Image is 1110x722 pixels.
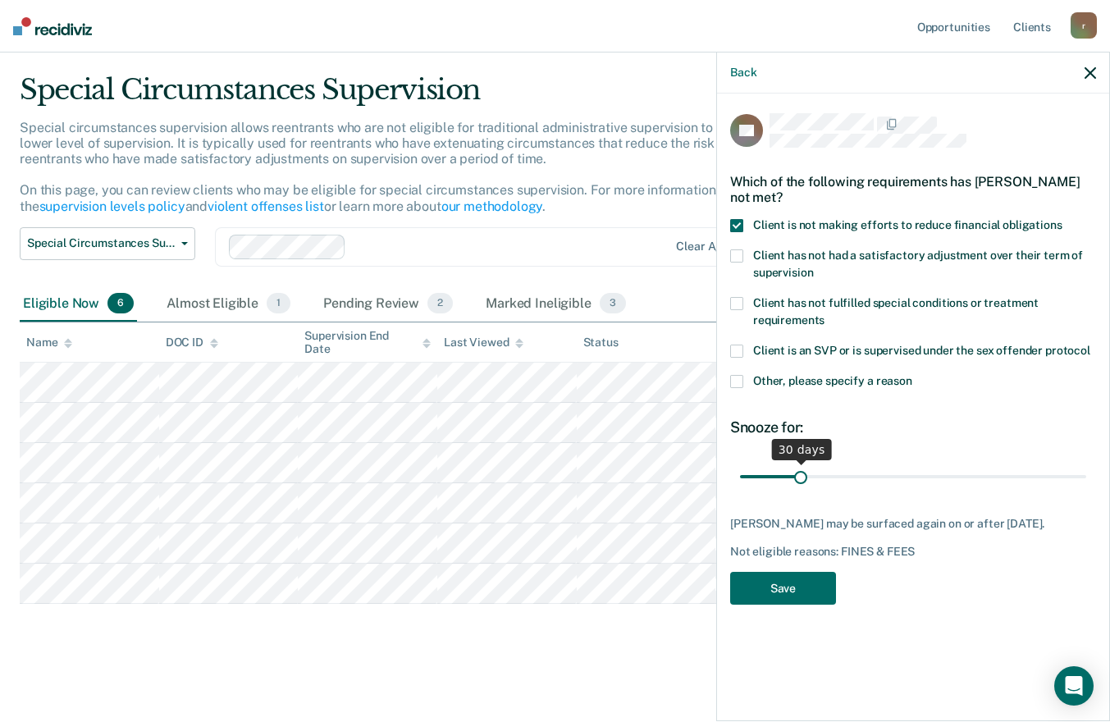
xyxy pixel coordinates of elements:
a: violent offenses list [208,199,324,214]
div: Last Viewed [444,336,523,350]
a: our methodology [441,199,543,214]
span: Special Circumstances Supervision [27,236,175,250]
div: Not eligible reasons: FINES & FEES [730,545,1096,559]
div: r [1071,12,1097,39]
a: supervision levels policy [39,199,185,214]
div: Status [583,336,619,350]
span: 6 [107,293,134,314]
span: Other, please specify a reason [753,374,912,387]
div: Snooze for: [730,418,1096,436]
div: Special Circumstances Supervision [20,73,852,120]
span: Client is an SVP or is supervised under the sex offender protocol [753,344,1090,357]
div: Open Intercom Messenger [1054,666,1094,706]
span: Client has not fulfilled special conditions or treatment requirements [753,296,1039,327]
div: [PERSON_NAME] may be surfaced again on or after [DATE]. [730,517,1096,531]
div: Clear agents [676,240,746,254]
button: Save [730,572,836,605]
button: Back [730,66,756,80]
div: Almost Eligible [163,286,294,322]
img: Recidiviz [13,17,92,35]
span: Client is not making efforts to reduce financial obligations [753,218,1062,231]
span: 1 [267,293,290,314]
div: 30 days [772,439,832,460]
span: Client has not had a satisfactory adjustment over their term of supervision [753,249,1083,279]
div: Name [26,336,72,350]
p: Special circumstances supervision allows reentrants who are not eligible for traditional administ... [20,120,825,214]
div: Supervision End Date [304,329,431,357]
span: 2 [427,293,453,314]
div: Marked Ineligible [482,286,629,322]
div: Which of the following requirements has [PERSON_NAME] not met? [730,161,1096,218]
div: DOC ID [166,336,218,350]
span: 3 [600,293,626,314]
div: Eligible Now [20,286,137,322]
div: Pending Review [320,286,456,322]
